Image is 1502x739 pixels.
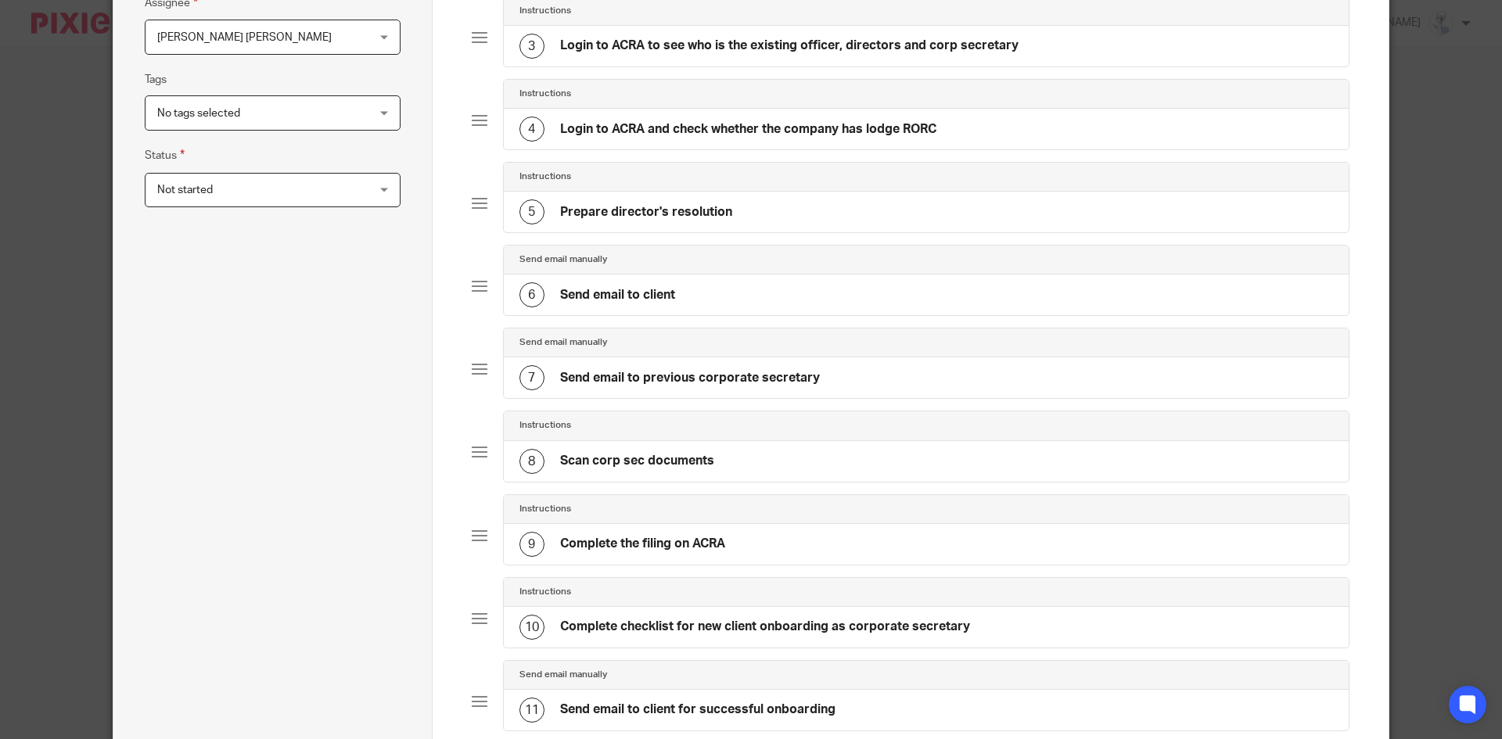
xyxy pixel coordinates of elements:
[157,185,213,196] span: Not started
[560,204,732,221] h4: Prepare director's resolution
[560,619,970,635] h4: Complete checklist for new client onboarding as corporate secretary
[519,117,544,142] div: 4
[519,253,607,266] h4: Send email manually
[519,615,544,640] div: 10
[519,532,544,557] div: 9
[560,121,936,138] h4: Login to ACRA and check whether the company has lodge RORC
[560,370,820,386] h4: Send email to previous corporate secretary
[519,170,571,183] h4: Instructions
[519,199,544,224] div: 5
[157,32,332,43] span: [PERSON_NAME] [PERSON_NAME]
[519,586,571,598] h4: Instructions
[560,38,1019,54] h4: Login to ACRA to see who is the existing officer, directors and corp secretary
[519,698,544,723] div: 11
[519,88,571,100] h4: Instructions
[519,5,571,17] h4: Instructions
[145,146,185,164] label: Status
[519,419,571,432] h4: Instructions
[519,449,544,474] div: 8
[519,336,607,349] h4: Send email manually
[519,669,607,681] h4: Send email manually
[157,108,240,119] span: No tags selected
[560,701,835,718] h4: Send email to client for successful onboarding
[560,287,675,303] h4: Send email to client
[519,34,544,59] div: 3
[519,365,544,390] div: 7
[519,282,544,307] div: 6
[560,536,725,552] h4: Complete the filing on ACRA
[145,72,167,88] label: Tags
[519,503,571,515] h4: Instructions
[560,453,714,469] h4: Scan corp sec documents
